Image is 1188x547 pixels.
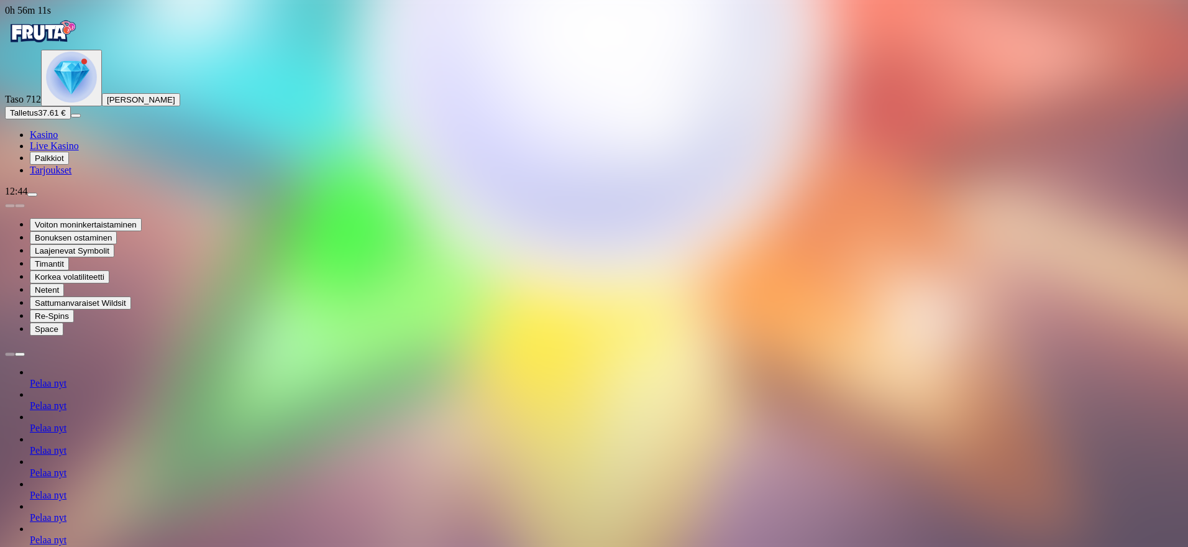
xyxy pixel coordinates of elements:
[30,400,66,411] a: Pelaa nyt
[41,50,102,106] button: level unlocked
[35,298,126,308] span: Sattumanvaraiset Wildsit
[30,257,69,270] button: Timantit
[5,106,71,119] button: Talletusplus icon37.61 €
[30,270,109,283] button: Korkea volatiliteetti
[5,39,80,49] a: Fruta
[35,285,59,295] span: Netent
[35,154,64,163] span: Palkkiot
[15,352,25,356] button: next slide
[30,140,79,151] span: Live Kasino
[71,114,81,117] button: menu
[35,324,58,334] span: Space
[30,310,74,323] button: Re-Spins
[35,246,109,255] span: Laajenevat Symbolit
[35,272,104,282] span: Korkea volatiliteetti
[30,244,114,257] button: Laajenevat Symbolit
[30,140,79,151] a: poker-chip iconLive Kasino
[30,512,66,523] a: Pelaa nyt
[5,16,1183,176] nav: Primary
[30,129,58,140] span: Kasino
[5,352,15,356] button: prev slide
[27,193,37,196] button: menu
[5,5,51,16] span: user session time
[107,95,175,104] span: [PERSON_NAME]
[10,108,38,117] span: Talletus
[30,283,64,296] button: Netent
[35,311,69,321] span: Re-Spins
[30,152,69,165] button: reward iconPalkkiot
[30,423,66,433] a: Pelaa nyt
[35,259,64,269] span: Timantit
[5,186,27,196] span: 12:44
[30,323,63,336] button: Space
[30,129,58,140] a: diamond iconKasino
[30,445,66,456] a: Pelaa nyt
[30,378,66,388] a: Pelaa nyt
[30,165,71,175] a: gift-inverted iconTarjoukset
[5,94,41,104] span: Taso 712
[30,231,117,244] button: Bonuksen ostaminen
[5,16,80,47] img: Fruta
[30,467,66,478] a: Pelaa nyt
[15,204,25,208] button: next slide
[30,535,66,545] a: Pelaa nyt
[35,233,112,242] span: Bonuksen ostaminen
[46,52,97,103] img: level unlocked
[30,165,71,175] span: Tarjoukset
[30,490,66,500] a: Pelaa nyt
[30,296,131,310] button: Sattumanvaraiset Wildsit
[5,204,15,208] button: prev slide
[30,218,142,231] button: Voiton moninkertaistaminen
[35,220,137,229] span: Voiton moninkertaistaminen
[102,93,180,106] button: [PERSON_NAME]
[38,108,65,117] span: 37.61 €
